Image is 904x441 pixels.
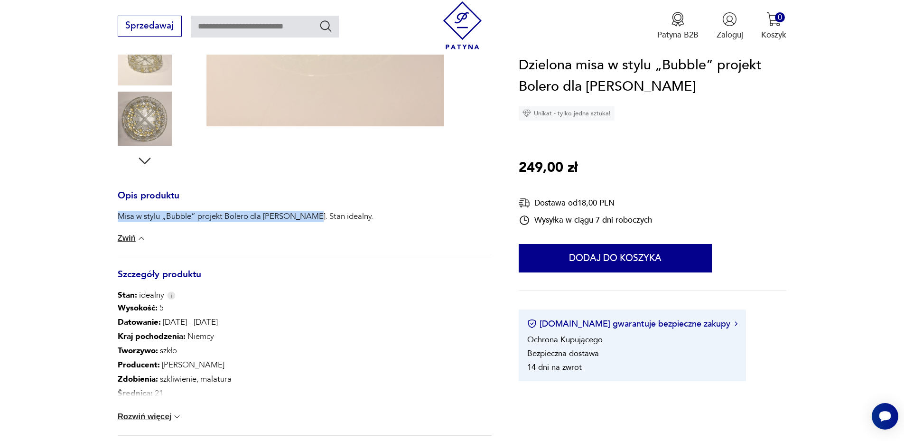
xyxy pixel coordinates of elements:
[118,358,393,372] p: [PERSON_NAME]
[671,12,685,27] img: Ikona medalu
[657,29,699,40] p: Patyna B2B
[717,12,743,40] button: Zaloguj
[118,372,393,386] p: szkliwienie, malatura
[519,55,786,98] h1: Dzielona misa w stylu „Bubble” projekt Bolero dla [PERSON_NAME]
[657,12,699,40] button: Patyna B2B
[118,16,182,37] button: Sprzedawaj
[717,29,743,40] p: Zaloguj
[527,362,582,373] li: 14 dni na zwrot
[118,331,186,342] b: Kraj pochodzenia :
[657,12,699,40] a: Ikona medaluPatyna B2B
[527,334,603,345] li: Ochrona Kupującego
[761,12,786,40] button: 0Koszyk
[118,211,373,222] p: Misa w stylu „Bubble” projekt Bolero dla [PERSON_NAME]. Stan idealny.
[766,12,781,27] img: Ikona koszyka
[118,345,158,356] b: Tworzywo :
[172,412,182,422] img: chevron down
[761,29,786,40] p: Koszyk
[519,106,615,121] div: Unikat - tylko jedna sztuka!
[118,317,161,328] b: Datowanie :
[872,403,898,430] iframe: Smartsupp widget button
[118,344,393,358] p: szkło
[519,244,712,272] button: Dodaj do koszyka
[519,197,530,209] img: Ikona dostawy
[722,12,737,27] img: Ikonka użytkownika
[118,386,393,401] p: 21
[118,290,164,301] span: idealny
[519,157,578,179] p: 249,00 zł
[118,271,492,290] h3: Szczegóły produktu
[118,329,393,344] p: Niemcy
[775,12,785,22] div: 0
[527,348,599,359] li: Bezpieczna dostawa
[519,215,652,226] div: Wysyłka w ciągu 7 dni roboczych
[118,412,182,422] button: Rozwiń więcej
[118,92,172,146] img: Zdjęcie produktu Dzielona misa w stylu „Bubble” projekt Bolero dla Walther Glas
[118,23,182,30] a: Sprzedawaj
[118,359,160,370] b: Producent :
[137,234,146,243] img: chevron down
[519,197,652,209] div: Dostawa od 18,00 PLN
[118,31,172,85] img: Zdjęcie produktu Dzielona misa w stylu „Bubble” projekt Bolero dla Walther Glas
[118,315,393,329] p: [DATE] - [DATE]
[118,290,137,300] b: Stan:
[118,374,158,385] b: Zdobienia :
[735,322,737,327] img: Ikona strzałki w prawo
[527,319,537,329] img: Ikona certyfikatu
[167,291,176,300] img: Info icon
[118,234,146,243] button: Zwiń
[522,109,531,118] img: Ikona diamentu
[438,1,486,49] img: Patyna - sklep z meblami i dekoracjami vintage
[118,388,153,399] b: Średnica :
[118,301,393,315] p: 5
[319,19,333,33] button: Szukaj
[118,302,158,313] b: Wysokość :
[118,192,492,211] h3: Opis produktu
[527,318,737,330] button: [DOMAIN_NAME] gwarantuje bezpieczne zakupy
